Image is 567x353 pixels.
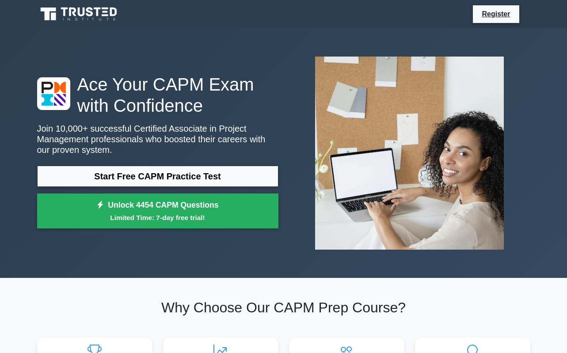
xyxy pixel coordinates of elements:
h1: Ace Your CAPM Exam with Confidence [37,74,278,116]
small: Limited Time: 7-day free trial! [48,213,267,223]
p: Join 10,000+ successful Certified Associate in Project Management professionals who boosted their... [37,123,278,155]
h2: Why Choose Our CAPM Prep Course? [37,299,530,316]
a: Unlock 4454 CAPM QuestionsLimited Time: 7-day free trial! [37,194,278,229]
a: Register [476,8,515,19]
a: Start Free CAPM Practice Test [37,166,278,187]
